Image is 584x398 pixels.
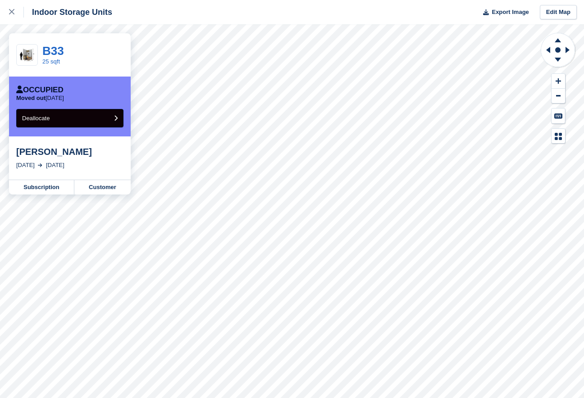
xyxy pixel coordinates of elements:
a: Subscription [9,180,74,194]
img: arrow-right-light-icn-cde0832a797a2874e46488d9cf13f60e5c3a73dbe684e267c42b8395dfbc2abf.svg [38,163,42,167]
div: [DATE] [16,161,35,170]
a: Edit Map [540,5,577,20]
button: Map Legend [552,129,565,144]
button: Deallocate [16,109,123,127]
button: Zoom In [552,74,565,89]
div: [DATE] [46,161,64,170]
button: Keyboard Shortcuts [552,109,565,123]
a: Customer [74,180,131,194]
img: 25.jpg [17,47,37,63]
div: Occupied [16,86,64,95]
a: B33 [42,44,64,58]
span: Export Image [492,8,529,17]
p: [DATE] [16,95,64,102]
a: 25 sqft [42,58,60,65]
span: Moved out [16,95,46,101]
div: [PERSON_NAME] [16,146,123,157]
div: Indoor Storage Units [24,7,112,18]
span: Deallocate [22,115,50,122]
button: Zoom Out [552,89,565,104]
button: Export Image [478,5,529,20]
